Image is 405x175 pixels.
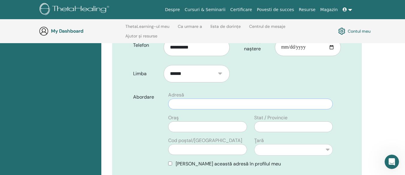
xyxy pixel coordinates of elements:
a: Ca urmare a [178,24,202,34]
a: lista de dorințe [210,24,241,34]
span: [PERSON_NAME] această adresă în profilul meu [176,161,281,167]
label: Cod poștal/[GEOGRAPHIC_DATA] [168,137,242,144]
label: Ţară [254,137,264,144]
label: Stat / Provincie [254,114,287,121]
label: Limba [129,68,164,79]
img: generic-user-icon.jpg [39,26,49,36]
a: Resurse [296,4,318,15]
label: Abordare [129,91,165,103]
a: Ajutor și resurse [125,34,157,43]
iframe: Intercom live chat [385,155,399,169]
label: Oraş [168,114,179,121]
label: Telefon [129,40,164,51]
a: ThetaLearning-ul meu [125,24,169,34]
a: Contul meu [338,26,371,36]
a: Centrul de mesaje [249,24,285,34]
label: Adresă [168,91,184,99]
a: Despre [162,4,182,15]
label: Data de naștere [240,36,275,55]
h3: My Dashboard [51,28,111,34]
a: Certificare [228,4,255,15]
img: logo.png [40,3,111,16]
img: cog.svg [338,26,345,36]
a: Povesti de succes [255,4,296,15]
a: Cursuri & Seminarii [182,4,228,15]
a: Magazin [318,4,340,15]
